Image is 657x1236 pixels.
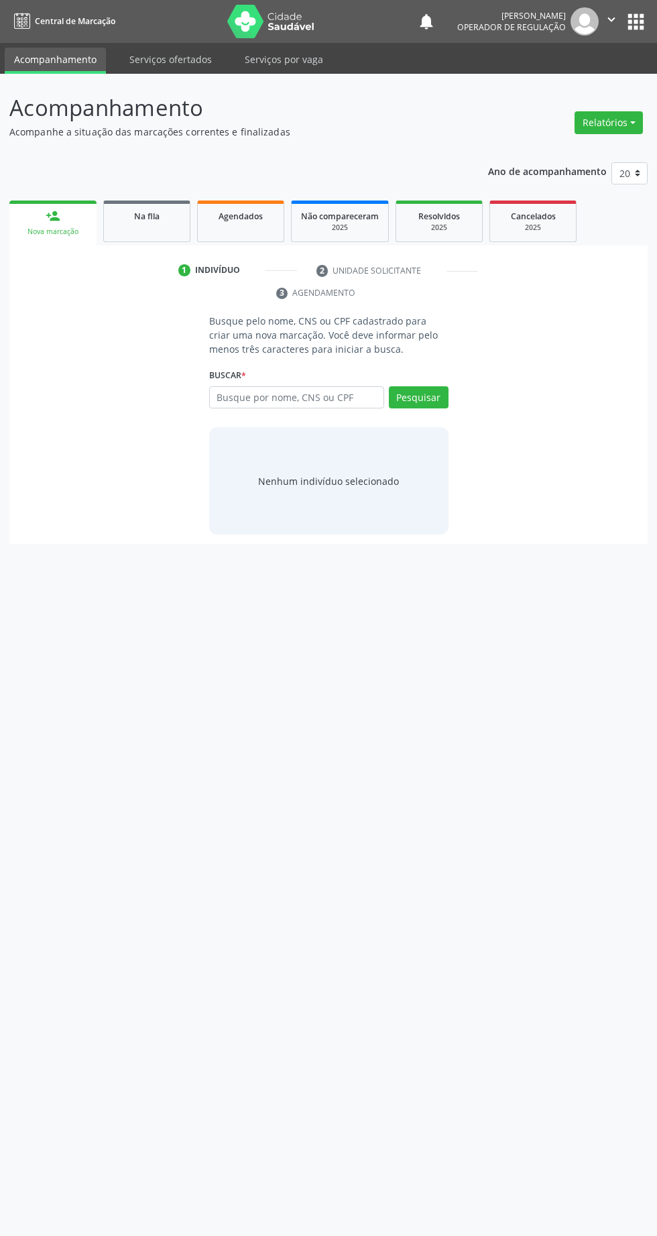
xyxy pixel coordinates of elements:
[120,48,221,71] a: Serviços ofertados
[209,314,449,356] p: Busque pelo nome, CNS ou CPF cadastrado para criar uma nova marcação. Você deve informar pelo men...
[35,15,115,27] span: Central de Marcação
[418,211,460,222] span: Resolvidos
[46,209,60,223] div: person_add
[258,474,399,488] div: Nenhum indivíduo selecionado
[499,223,566,233] div: 2025
[301,223,379,233] div: 2025
[209,366,246,386] label: Buscar
[195,264,240,276] div: Indivíduo
[457,21,566,33] span: Operador de regulação
[624,10,648,34] button: apps
[406,223,473,233] div: 2025
[604,12,619,27] i: 
[575,111,643,134] button: Relatórios
[599,7,624,36] button: 
[235,48,333,71] a: Serviços por vaga
[9,91,456,125] p: Acompanhamento
[571,7,599,36] img: img
[134,211,160,222] span: Na fila
[5,48,106,74] a: Acompanhamento
[488,162,607,179] p: Ano de acompanhamento
[178,264,190,276] div: 1
[9,125,456,139] p: Acompanhe a situação das marcações correntes e finalizadas
[417,12,436,31] button: notifications
[301,211,379,222] span: Não compareceram
[389,386,449,409] button: Pesquisar
[9,10,115,32] a: Central de Marcação
[457,10,566,21] div: [PERSON_NAME]
[511,211,556,222] span: Cancelados
[209,386,384,409] input: Busque por nome, CNS ou CPF
[19,227,87,237] div: Nova marcação
[219,211,263,222] span: Agendados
